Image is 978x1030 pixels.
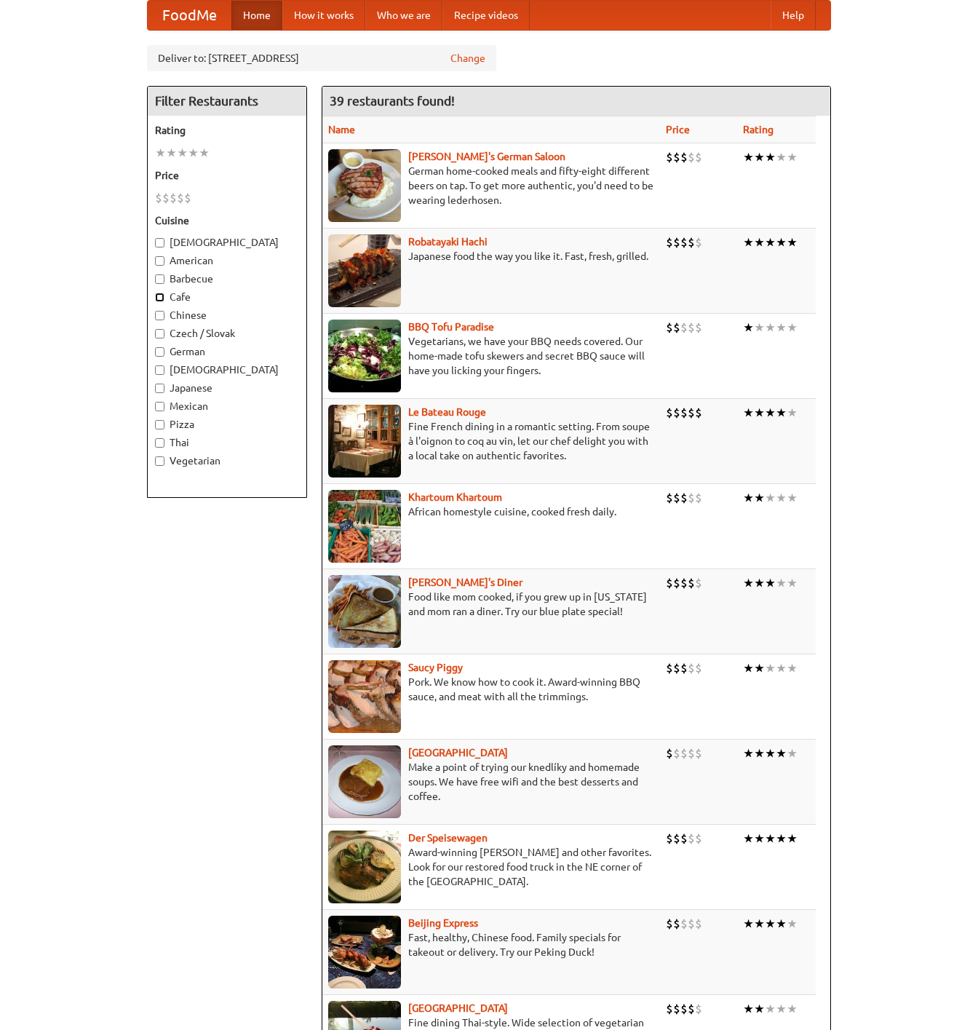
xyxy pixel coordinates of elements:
a: Khartoum Khartoum [408,491,502,503]
input: Barbecue [155,274,164,284]
li: $ [695,916,702,932]
input: Mexican [155,402,164,411]
b: Robatayaki Hachi [408,236,488,247]
li: $ [695,660,702,676]
li: ★ [787,575,798,591]
li: $ [666,575,673,591]
li: ★ [765,490,776,506]
li: ★ [177,145,188,161]
li: ★ [787,831,798,847]
li: ★ [743,660,754,676]
li: ★ [776,405,787,421]
li: ★ [776,1001,787,1017]
li: ★ [787,405,798,421]
p: Japanese food the way you like it. Fast, fresh, grilled. [328,249,654,264]
li: $ [688,745,695,761]
li: $ [688,916,695,932]
b: Saucy Piggy [408,662,463,673]
li: ★ [776,490,787,506]
label: German [155,344,299,359]
input: German [155,347,164,357]
a: Le Bateau Rouge [408,406,486,418]
img: khartoum.jpg [328,490,401,563]
label: Mexican [155,399,299,413]
label: Czech / Slovak [155,326,299,341]
li: $ [680,234,688,250]
li: ★ [776,745,787,761]
p: Vegetarians, we have your BBQ needs covered. Our home-made tofu skewers and secret BBQ sauce will... [328,334,654,378]
img: czechpoint.jpg [328,745,401,818]
input: [DEMOGRAPHIC_DATA] [155,238,164,247]
li: ★ [787,320,798,336]
img: bateaurouge.jpg [328,405,401,478]
a: Der Speisewagen [408,832,488,844]
li: $ [666,1001,673,1017]
li: ★ [754,575,765,591]
li: $ [184,190,191,206]
h5: Rating [155,123,299,138]
h4: Filter Restaurants [148,87,306,116]
a: Help [771,1,816,30]
li: ★ [776,916,787,932]
li: ★ [754,149,765,165]
li: ★ [743,745,754,761]
li: $ [673,745,680,761]
li: ★ [765,1001,776,1017]
li: $ [162,190,170,206]
label: Chinese [155,308,299,322]
b: [PERSON_NAME]'s German Saloon [408,151,565,162]
li: ★ [188,145,199,161]
li: ★ [776,660,787,676]
li: $ [673,660,680,676]
li: ★ [754,831,765,847]
h5: Cuisine [155,213,299,228]
a: Beijing Express [408,917,478,929]
li: $ [680,320,688,336]
input: Pizza [155,420,164,429]
img: tofuparadise.jpg [328,320,401,392]
li: ★ [787,660,798,676]
input: [DEMOGRAPHIC_DATA] [155,365,164,375]
b: [GEOGRAPHIC_DATA] [408,747,508,758]
li: ★ [776,320,787,336]
img: beijing.jpg [328,916,401,989]
li: ★ [754,320,765,336]
li: ★ [765,831,776,847]
li: ★ [754,916,765,932]
li: ★ [765,745,776,761]
li: $ [695,320,702,336]
li: $ [673,831,680,847]
p: Pork. We know how to cook it. Award-winning BBQ sauce, and meat with all the trimmings. [328,675,654,704]
li: $ [688,575,695,591]
li: ★ [754,405,765,421]
li: ★ [765,149,776,165]
li: $ [680,660,688,676]
a: Home [231,1,282,30]
li: $ [680,405,688,421]
li: $ [695,490,702,506]
li: $ [695,1001,702,1017]
li: $ [673,1001,680,1017]
a: Who we are [365,1,442,30]
li: ★ [776,575,787,591]
li: ★ [743,149,754,165]
li: ★ [776,831,787,847]
a: [GEOGRAPHIC_DATA] [408,1002,508,1014]
li: $ [695,405,702,421]
li: ★ [787,490,798,506]
input: Japanese [155,384,164,393]
li: $ [688,660,695,676]
li: $ [666,831,673,847]
li: ★ [787,234,798,250]
li: $ [680,916,688,932]
li: ★ [765,405,776,421]
li: ★ [787,745,798,761]
p: Fine French dining in a romantic setting. From soupe à l'oignon to coq au vin, let our chef delig... [328,419,654,463]
li: $ [155,190,162,206]
label: Vegetarian [155,453,299,468]
label: American [155,253,299,268]
li: ★ [754,490,765,506]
